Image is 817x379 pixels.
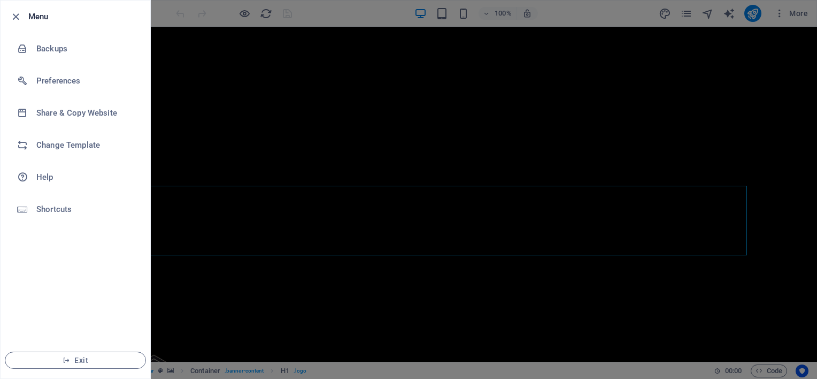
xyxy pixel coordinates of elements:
span: Exit [14,356,137,365]
h6: Menu [28,10,142,23]
h6: Shortcuts [36,203,135,216]
h6: Preferences [36,74,135,87]
a: Help [1,161,150,193]
h6: Help [36,171,135,184]
h6: Share & Copy Website [36,107,135,119]
h6: Backups [36,42,135,55]
h6: Change Template [36,139,135,151]
button: Exit [5,352,146,369]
